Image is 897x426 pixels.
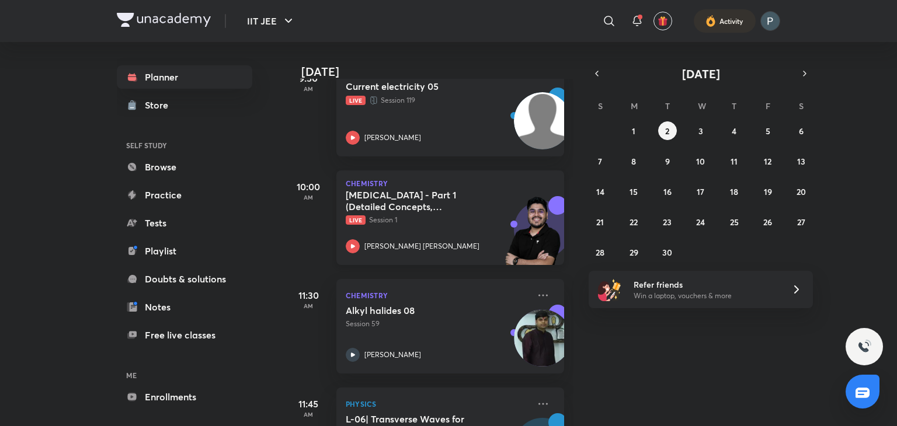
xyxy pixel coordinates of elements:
h5: 10:00 [285,180,332,194]
abbr: September 22, 2025 [630,217,638,228]
img: Company Logo [117,13,211,27]
abbr: Sunday [598,100,603,111]
button: September 23, 2025 [658,212,677,231]
abbr: September 27, 2025 [797,217,805,228]
p: Physics [346,397,529,411]
span: Live [346,96,366,105]
abbr: September 1, 2025 [632,125,635,137]
p: Session 59 [346,319,529,329]
button: September 17, 2025 [691,182,710,201]
img: referral [598,278,621,301]
a: Planner [117,65,252,89]
button: IIT JEE [240,9,303,33]
button: September 30, 2025 [658,243,677,261]
abbr: September 2, 2025 [665,125,669,137]
a: Free live classes [117,323,252,347]
button: September 13, 2025 [792,152,811,170]
h5: Alkyl halides 08 [346,305,491,316]
a: Doubts & solutions [117,267,252,291]
button: September 21, 2025 [591,212,610,231]
p: [PERSON_NAME] [364,350,421,360]
abbr: September 10, 2025 [696,156,705,167]
abbr: September 13, 2025 [797,156,805,167]
abbr: September 3, 2025 [698,125,703,137]
button: September 18, 2025 [725,182,743,201]
button: avatar [653,12,672,30]
h5: Current electricity 05 [346,81,491,92]
abbr: September 29, 2025 [630,247,638,258]
span: Live [346,215,366,225]
a: Playlist [117,239,252,263]
abbr: Wednesday [698,100,706,111]
abbr: September 12, 2025 [764,156,771,167]
abbr: September 25, 2025 [730,217,739,228]
abbr: September 19, 2025 [764,186,772,197]
abbr: September 17, 2025 [697,186,704,197]
button: September 20, 2025 [792,182,811,201]
button: September 9, 2025 [658,152,677,170]
p: Session 119 [346,95,529,106]
button: [DATE] [605,65,797,82]
img: unacademy [500,196,564,277]
img: activity [705,14,716,28]
div: Store [145,98,175,112]
abbr: September 6, 2025 [799,125,804,137]
p: [PERSON_NAME] [364,132,421,143]
abbr: September 21, 2025 [596,217,604,228]
abbr: September 14, 2025 [596,186,604,197]
a: Store [117,93,252,117]
button: September 16, 2025 [658,182,677,201]
button: September 6, 2025 [792,121,811,140]
button: September 22, 2025 [624,212,643,231]
abbr: September 5, 2025 [766,125,770,137]
button: September 12, 2025 [759,152,777,170]
a: Browse [117,155,252,179]
p: Chemistry [346,180,555,187]
img: avatar [658,16,668,26]
p: Win a laptop, vouchers & more [634,291,777,301]
button: September 27, 2025 [792,212,811,231]
button: September 8, 2025 [624,152,643,170]
abbr: Monday [631,100,638,111]
abbr: September 16, 2025 [663,186,672,197]
button: September 11, 2025 [725,152,743,170]
abbr: September 23, 2025 [663,217,672,228]
abbr: September 20, 2025 [797,186,806,197]
abbr: September 18, 2025 [730,186,738,197]
button: September 29, 2025 [624,243,643,261]
p: AM [285,302,332,309]
a: Enrollments [117,385,252,408]
button: September 3, 2025 [691,121,710,140]
a: Tests [117,211,252,235]
a: Practice [117,183,252,207]
p: Chemistry [346,288,529,302]
abbr: September 9, 2025 [665,156,670,167]
abbr: September 4, 2025 [732,125,736,137]
abbr: September 7, 2025 [598,156,602,167]
p: AM [285,411,332,418]
button: September 1, 2025 [624,121,643,140]
abbr: Thursday [732,100,736,111]
button: September 15, 2025 [624,182,643,201]
button: September 19, 2025 [759,182,777,201]
button: September 10, 2025 [691,152,710,170]
abbr: September 30, 2025 [662,247,672,258]
abbr: September 8, 2025 [631,156,636,167]
a: Company Logo [117,13,211,30]
a: Notes [117,295,252,319]
h6: SELF STUDY [117,135,252,155]
button: September 5, 2025 [759,121,777,140]
button: September 24, 2025 [691,212,710,231]
h4: [DATE] [301,65,576,79]
p: AM [285,194,332,201]
span: [DATE] [682,66,720,82]
h5: 11:30 [285,288,332,302]
abbr: September 24, 2025 [696,217,705,228]
button: September 26, 2025 [759,212,777,231]
button: September 4, 2025 [725,121,743,140]
button: September 2, 2025 [658,121,677,140]
img: ttu [857,340,871,354]
button: September 28, 2025 [591,243,610,261]
h5: 11:45 [285,397,332,411]
button: September 14, 2025 [591,182,610,201]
